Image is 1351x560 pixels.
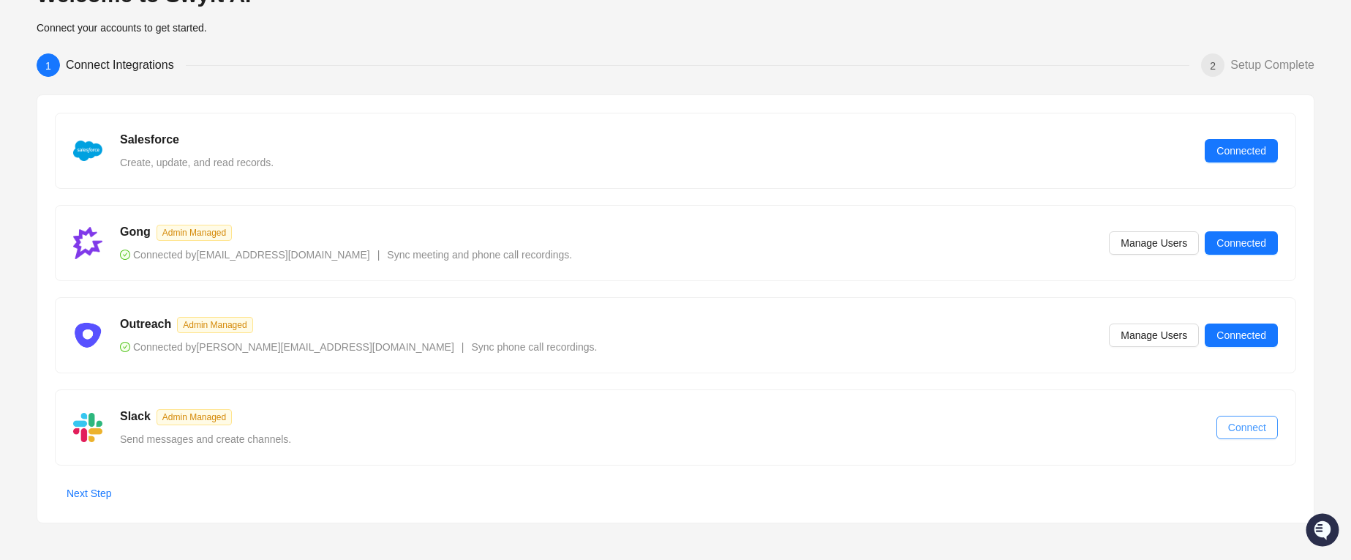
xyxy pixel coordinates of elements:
span: Sync meeting and phone call recordings. [387,249,572,261]
button: Start new chat [249,137,266,154]
span: Send messages and create channels. [120,433,291,445]
span: Docs [29,205,54,220]
span: Admin Managed [157,225,232,241]
h2: How can we help? [15,82,266,105]
span: Connected by [PERSON_NAME][EMAIL_ADDRESS][DOMAIN_NAME] [120,341,454,353]
span: Connect your accounts to get started. [37,22,207,34]
span: 1 [45,60,51,72]
div: 📶 [66,206,78,218]
span: Create, update, and read records. [120,157,274,168]
h5: Salesforce [120,131,179,149]
div: Start new chat [50,132,240,147]
span: Status [80,205,113,220]
div: Connect Integrations [66,53,186,77]
span: check-circle [120,342,130,352]
button: Next Step [55,482,123,505]
iframe: Open customer support [1304,512,1344,551]
button: Connected [1205,139,1278,163]
span: Next Step [67,485,111,501]
button: Manage Users [1109,231,1199,255]
span: Manage Users [1121,235,1187,251]
span: Connected [1216,327,1266,343]
span: Connected by [EMAIL_ADDRESS][DOMAIN_NAME] [120,249,370,261]
img: salesforce-ChMvK6Xa.png [73,141,102,161]
span: check-circle [120,250,130,260]
button: Connect [1216,416,1278,439]
a: 📶Status [60,199,118,225]
span: Connect [1228,419,1266,436]
div: Setup Complete [1230,53,1314,77]
button: Connected [1205,324,1278,347]
img: Swyft AI [15,15,44,44]
h5: Slack [120,408,151,425]
span: | [462,341,464,353]
p: Welcome 👋 [15,59,266,82]
span: Sync phone call recordings. [471,341,597,353]
div: 📚 [15,206,26,218]
span: Connected [1216,143,1266,159]
h5: Gong [120,223,151,241]
span: Admin Managed [157,409,232,425]
img: slack-Cn3INd-T.png [73,413,102,442]
a: Powered byPylon [103,240,177,252]
button: Connected [1205,231,1278,255]
button: Manage Users [1109,324,1199,347]
span: | [377,249,380,261]
a: 📚Docs [9,199,60,225]
img: gong-Dwh8HbPa.png [73,227,102,258]
h5: Outreach [120,316,171,333]
img: ix+ea6nV3o2uKgAAAABJRU5ErkJggg== [73,321,102,350]
span: Admin Managed [177,317,252,333]
span: Pylon [146,241,177,252]
span: Manage Users [1121,327,1187,343]
div: We're available if you need us! [50,147,185,159]
img: 5124521997842_fc6d7dfcefe973c2e489_88.png [15,132,41,159]
span: Connected [1216,235,1266,251]
span: 2 [1210,60,1216,72]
